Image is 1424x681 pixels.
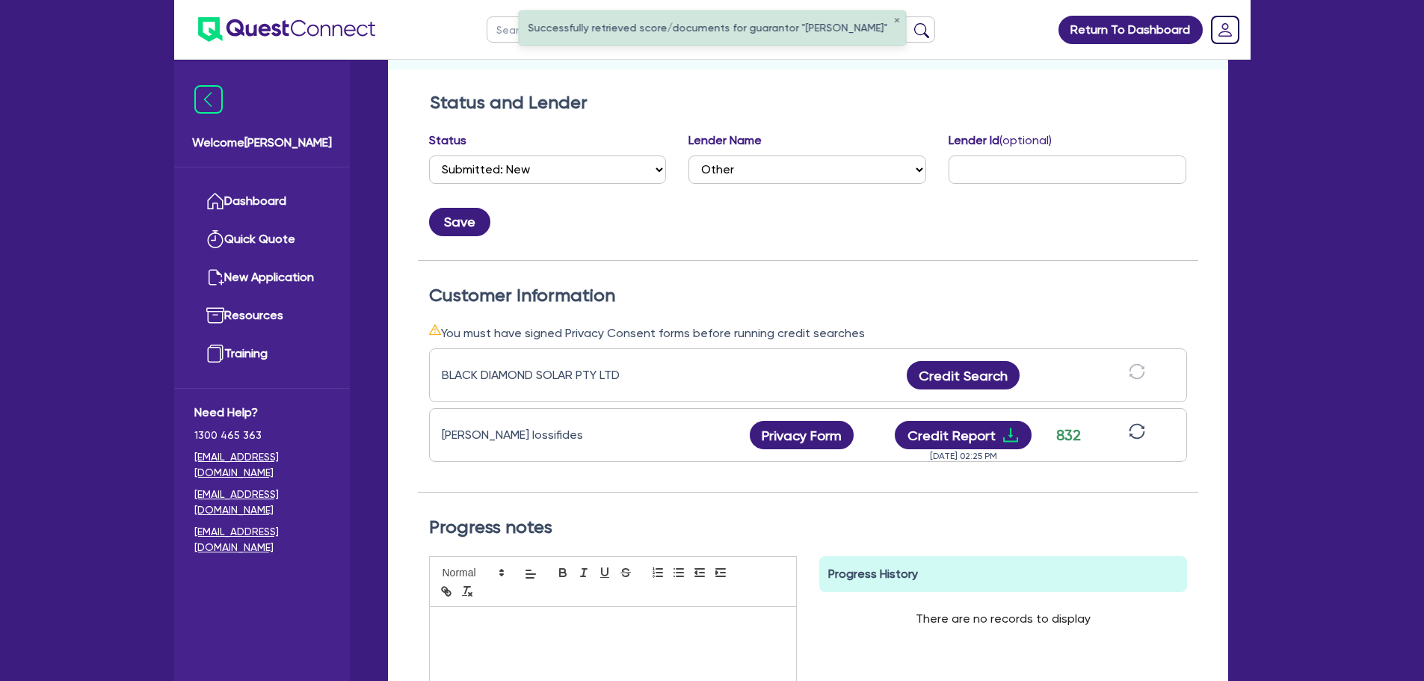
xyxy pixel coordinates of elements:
[819,556,1187,592] div: Progress History
[194,404,330,422] span: Need Help?
[206,230,224,248] img: quick-quote
[194,428,330,443] span: 1300 465 363
[429,517,1187,538] h2: Progress notes
[194,259,330,297] a: New Application
[895,421,1032,449] button: Credit Reportdownload
[194,524,330,555] a: [EMAIL_ADDRESS][DOMAIN_NAME]
[429,132,466,150] label: Status
[1129,363,1145,380] span: sync
[1129,423,1145,440] span: sync
[487,16,935,43] input: Search by name, application ID or mobile number...
[429,324,441,336] span: warning
[429,324,1187,342] div: You must have signed Privacy Consent forms before running credit searches
[206,345,224,363] img: training
[198,17,375,42] img: quest-connect-logo-blue
[519,11,905,45] div: Successfully retrieved score/documents for guarantor "[PERSON_NAME]"
[442,426,629,444] div: [PERSON_NAME] Iossifides
[1058,16,1203,44] a: Return To Dashboard
[949,132,1052,150] label: Lender Id
[194,85,223,114] img: icon-menu-close
[688,132,762,150] label: Lender Name
[1124,363,1150,389] button: sync
[750,421,854,449] button: Privacy Form
[194,449,330,481] a: [EMAIL_ADDRESS][DOMAIN_NAME]
[1050,424,1088,446] div: 832
[893,17,899,25] button: ✕
[429,285,1187,306] h2: Customer Information
[206,306,224,324] img: resources
[1206,10,1245,49] a: Dropdown toggle
[194,182,330,221] a: Dashboard
[194,487,330,518] a: [EMAIL_ADDRESS][DOMAIN_NAME]
[194,297,330,335] a: Resources
[907,361,1020,389] button: Credit Search
[1002,426,1020,444] span: download
[430,92,1186,114] h2: Status and Lender
[999,133,1052,147] span: (optional)
[194,335,330,373] a: Training
[194,221,330,259] a: Quick Quote
[898,592,1109,646] div: There are no records to display
[442,366,629,384] div: BLACK DIAMOND SOLAR PTY LTD
[206,268,224,286] img: new-application
[1124,422,1150,449] button: sync
[429,208,490,236] button: Save
[192,134,332,152] span: Welcome [PERSON_NAME]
